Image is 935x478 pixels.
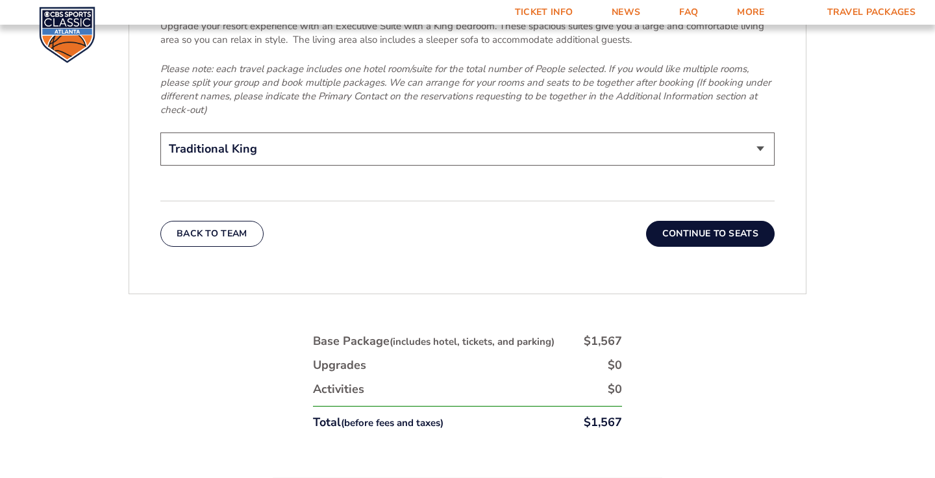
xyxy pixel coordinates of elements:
div: $1,567 [584,333,622,349]
div: Upgrades [313,357,366,373]
small: (includes hotel, tickets, and parking) [390,335,555,348]
div: $0 [608,357,622,373]
p: Upgrade your resort experience with an Executive Suite with a King bedroom. These spacious suites... [160,19,775,47]
em: Please note: each travel package includes one hotel room/suite for the total number of People sel... [160,62,771,116]
div: Activities [313,381,364,397]
button: Back To Team [160,221,264,247]
small: (before fees and taxes) [341,416,443,429]
div: $0 [608,381,622,397]
button: Continue To Seats [646,221,775,247]
div: Base Package [313,333,555,349]
div: $1,567 [584,414,622,431]
img: CBS Sports Classic [39,6,95,63]
div: Total [313,414,443,431]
